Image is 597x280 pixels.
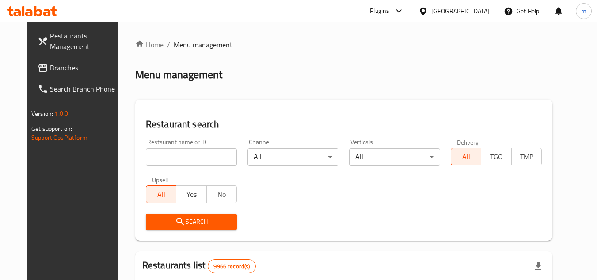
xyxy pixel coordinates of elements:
span: Menu management [174,39,232,50]
h2: Menu management [135,68,222,82]
span: All [455,150,478,163]
span: Search Branch Phone [50,84,120,94]
label: Delivery [457,139,479,145]
span: Branches [50,62,120,73]
span: All [150,188,173,201]
span: TMP [515,150,538,163]
div: All [247,148,338,166]
button: Search [146,214,237,230]
div: Export file [528,256,549,277]
div: [GEOGRAPHIC_DATA] [431,6,490,16]
li: / [167,39,170,50]
button: TMP [511,148,542,165]
span: m [581,6,586,16]
a: Restaurants Management [30,25,127,57]
div: Plugins [370,6,389,16]
span: 9966 record(s) [208,262,255,271]
a: Home [135,39,164,50]
div: Total records count [208,259,255,273]
button: Yes [176,185,206,203]
span: Get support on: [31,123,72,134]
input: Search for restaurant name or ID.. [146,148,237,166]
span: Restaurants Management [50,31,120,52]
button: All [451,148,481,165]
nav: breadcrumb [135,39,552,50]
span: Yes [180,188,203,201]
a: Branches [30,57,127,78]
h2: Restaurant search [146,118,542,131]
span: TGO [485,150,508,163]
span: Search [153,216,230,227]
button: TGO [481,148,511,165]
span: 1.0.0 [54,108,68,119]
span: No [210,188,233,201]
div: All [349,148,440,166]
a: Support.OpsPlatform [31,132,87,143]
h2: Restaurants list [142,259,256,273]
label: Upsell [152,176,168,183]
span: Version: [31,108,53,119]
a: Search Branch Phone [30,78,127,100]
button: All [146,185,176,203]
button: No [206,185,237,203]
